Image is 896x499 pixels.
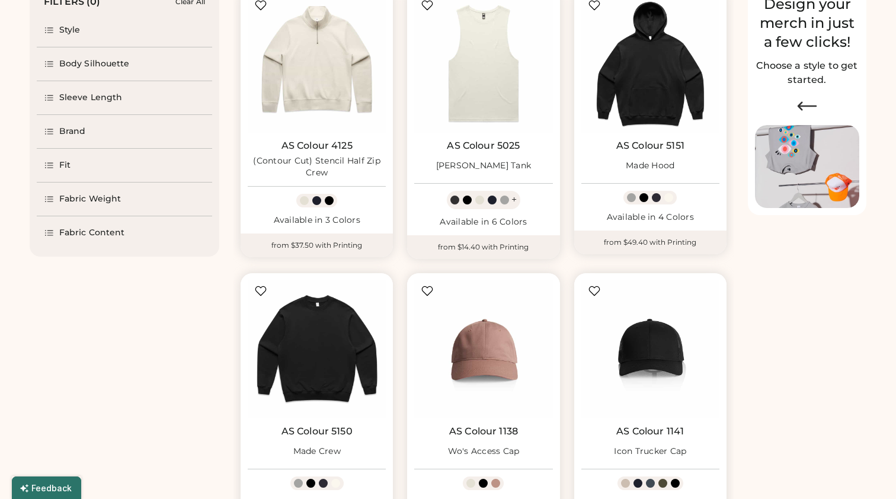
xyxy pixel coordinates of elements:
[414,280,552,418] img: AS Colour 1138 Wo's Access Cap
[614,446,686,458] div: Icon Trucker Cap
[448,446,520,458] div: Wo's Access Cap
[59,58,130,70] div: Body Silhouette
[59,227,124,239] div: Fabric Content
[59,24,81,36] div: Style
[581,212,719,223] div: Available in 4 Colors
[616,426,684,437] a: AS Colour 1141
[436,160,532,172] div: [PERSON_NAME] Tank
[281,426,353,437] a: AS Colour 5150
[59,92,122,104] div: Sleeve Length
[626,160,674,172] div: Made Hood
[248,155,386,179] div: (Contour Cut) Stencil Half Zip Crew
[293,446,341,458] div: Made Crew
[248,215,386,226] div: Available in 3 Colors
[447,140,520,152] a: AS Colour 5025
[449,426,518,437] a: AS Colour 1138
[574,231,727,254] div: from $49.40 with Printing
[511,193,517,206] div: +
[59,159,71,171] div: Fit
[241,233,393,257] div: from $37.50 with Printing
[616,140,684,152] a: AS Colour 5151
[414,216,552,228] div: Available in 6 Colors
[755,59,859,87] h2: Choose a style to get started.
[581,280,719,418] img: AS Colour 1141 Icon Trucker Cap
[407,235,559,259] div: from $14.40 with Printing
[248,280,386,418] img: AS Colour 5150 Made Crew
[59,193,121,205] div: Fabric Weight
[59,126,86,137] div: Brand
[755,125,859,209] img: Image of Lisa Congdon Eye Print on T-Shirt and Hat
[281,140,353,152] a: AS Colour 4125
